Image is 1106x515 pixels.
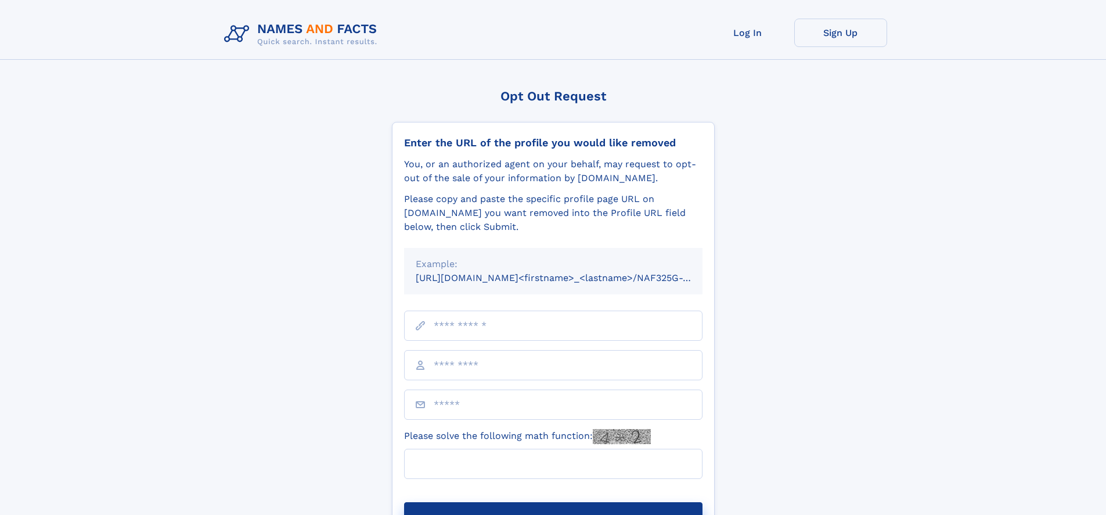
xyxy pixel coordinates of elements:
[404,429,651,444] label: Please solve the following math function:
[404,192,702,234] div: Please copy and paste the specific profile page URL on [DOMAIN_NAME] you want removed into the Pr...
[404,157,702,185] div: You, or an authorized agent on your behalf, may request to opt-out of the sale of your informatio...
[404,136,702,149] div: Enter the URL of the profile you would like removed
[794,19,887,47] a: Sign Up
[416,272,725,283] small: [URL][DOMAIN_NAME]<firstname>_<lastname>/NAF325G-xxxxxxxx
[392,89,715,103] div: Opt Out Request
[219,19,387,50] img: Logo Names and Facts
[416,257,691,271] div: Example:
[701,19,794,47] a: Log In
